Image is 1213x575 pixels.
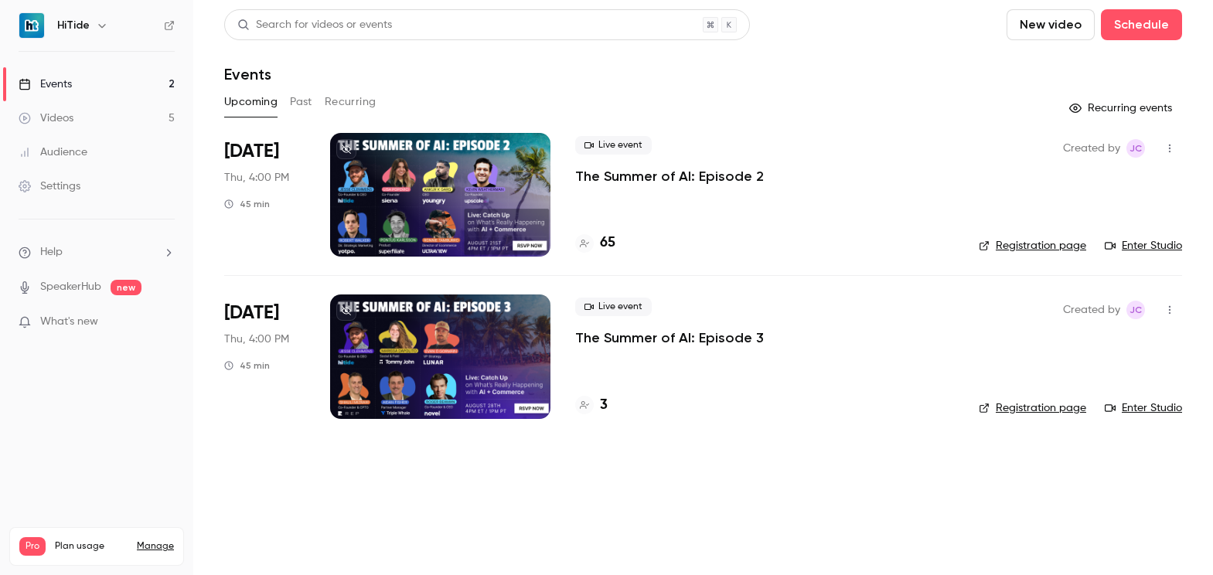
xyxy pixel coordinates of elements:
[600,395,608,416] h4: 3
[325,90,377,114] button: Recurring
[19,77,72,92] div: Events
[19,13,44,38] img: HiTide
[575,328,764,347] a: The Summer of AI: Episode 3
[224,332,289,347] span: Thu, 4:00 PM
[979,238,1086,253] a: Registration page
[224,359,270,372] div: 45 min
[979,400,1086,416] a: Registration page
[1105,238,1182,253] a: Enter Studio
[224,294,305,418] div: Aug 28 Thu, 4:00 PM (America/New York)
[600,233,615,253] h4: 65
[111,280,141,295] span: new
[575,395,608,416] a: 3
[224,170,289,185] span: Thu, 4:00 PM
[224,198,270,210] div: 45 min
[19,111,73,126] div: Videos
[137,540,174,553] a: Manage
[575,298,652,316] span: Live event
[40,314,98,330] span: What's new
[575,167,764,185] a: The Summer of AI: Episode 2
[224,90,278,114] button: Upcoming
[1007,9,1095,40] button: New video
[575,233,615,253] a: 65
[1130,139,1142,158] span: JC
[19,179,80,194] div: Settings
[575,136,652,155] span: Live event
[40,279,101,295] a: SpeakerHub
[224,65,271,83] h1: Events
[1063,301,1120,319] span: Created by
[19,537,46,556] span: Pro
[1101,9,1182,40] button: Schedule
[55,540,128,553] span: Plan usage
[290,90,312,114] button: Past
[1105,400,1182,416] a: Enter Studio
[1130,301,1142,319] span: JC
[40,244,63,260] span: Help
[237,17,392,33] div: Search for videos or events
[1063,139,1120,158] span: Created by
[224,133,305,257] div: Aug 21 Thu, 4:00 PM (America/New York)
[1062,96,1182,121] button: Recurring events
[224,301,279,325] span: [DATE]
[19,244,175,260] li: help-dropdown-opener
[19,145,87,160] div: Audience
[156,315,175,329] iframe: Noticeable Trigger
[1126,301,1145,319] span: Jesse Clemmens
[1126,139,1145,158] span: Jesse Clemmens
[57,18,90,33] h6: HiTide
[224,139,279,164] span: [DATE]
